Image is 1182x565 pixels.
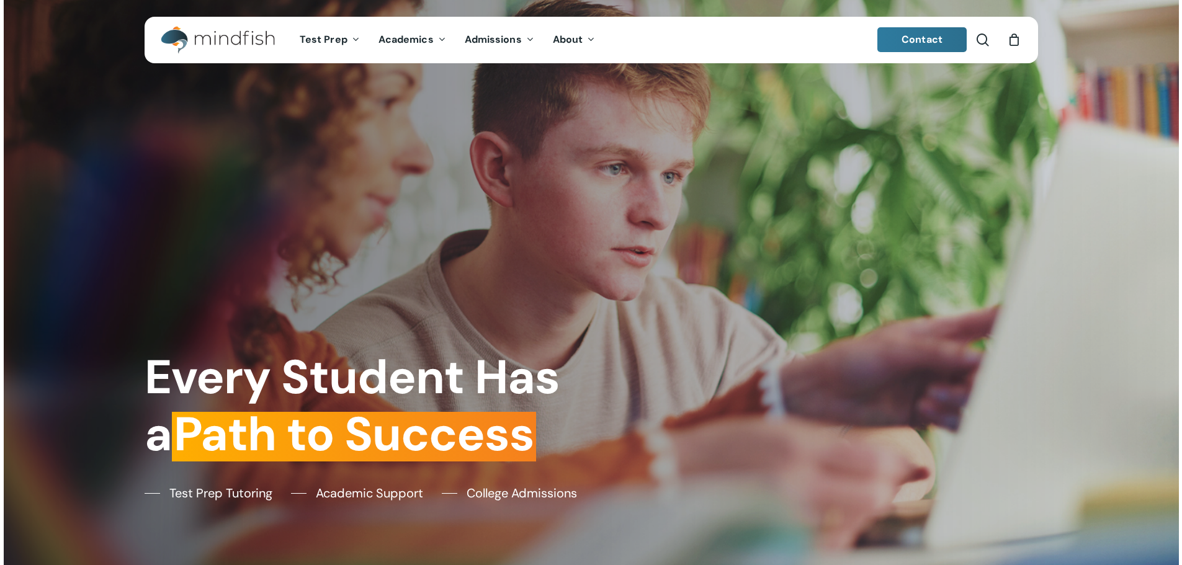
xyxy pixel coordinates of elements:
[442,484,577,502] a: College Admissions
[455,35,544,45] a: Admissions
[290,35,369,45] a: Test Prep
[290,17,604,63] nav: Main Menu
[553,33,583,46] span: About
[145,349,582,463] h1: Every Student Has a
[902,33,942,46] span: Contact
[544,35,605,45] a: About
[378,33,434,46] span: Academics
[316,484,423,502] span: Academic Support
[145,484,272,502] a: Test Prep Tutoring
[877,27,967,52] a: Contact
[169,484,272,502] span: Test Prep Tutoring
[145,17,1038,63] header: Main Menu
[467,484,577,502] span: College Admissions
[172,403,536,465] em: Path to Success
[291,484,423,502] a: Academic Support
[465,33,522,46] span: Admissions
[300,33,347,46] span: Test Prep
[369,35,455,45] a: Academics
